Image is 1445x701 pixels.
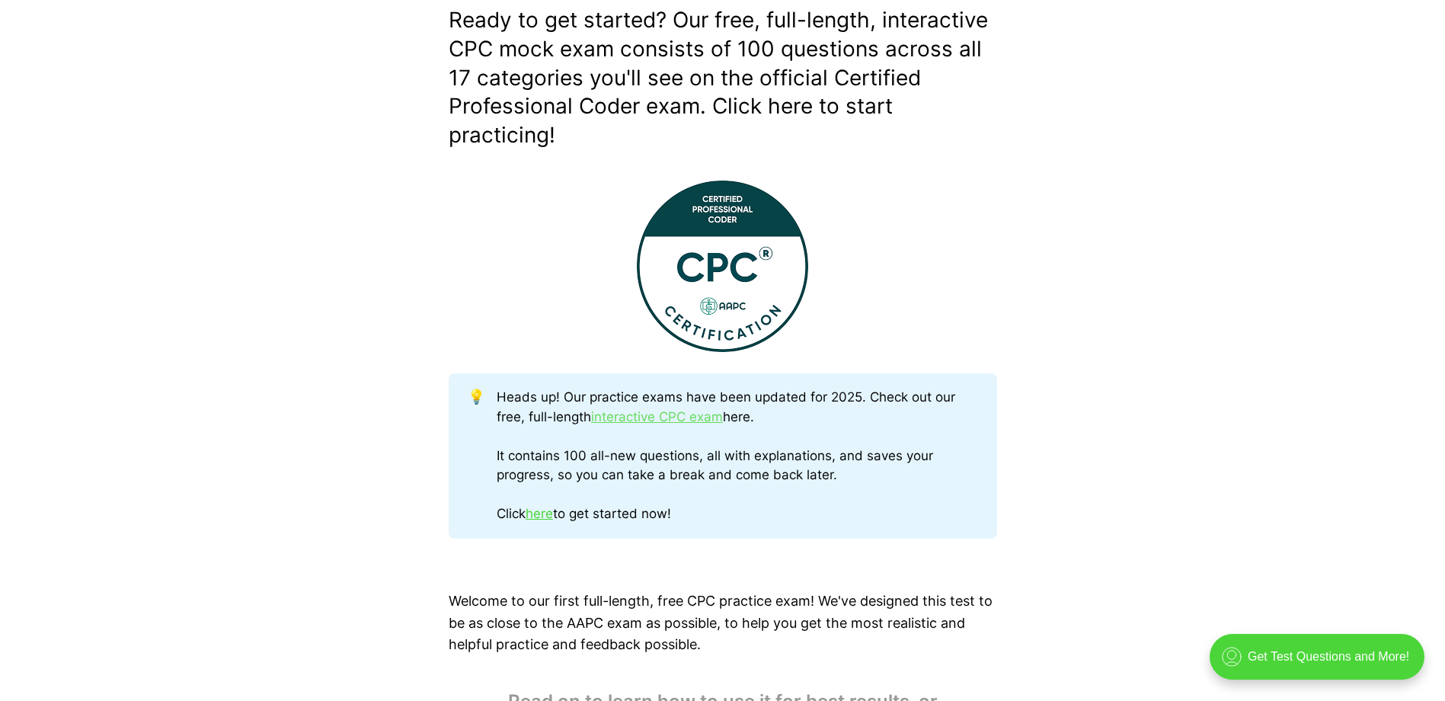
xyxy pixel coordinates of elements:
div: Heads up! Our practice exams have been updated for 2025. Check out our free, full-length here. It... [497,388,977,524]
img: This Certified Professional Coder (CPC) Practice Exam contains 100 full-length test questions! [637,181,808,352]
a: interactive CPC exam [591,409,723,424]
p: Ready to get started? Our free, full-length, interactive CPC mock exam consists of 100 questions ... [449,6,997,150]
p: Welcome to our first full-length, free CPC practice exam! We've designed this test to be as close... [449,591,997,656]
a: here [526,506,553,521]
div: 💡 [468,388,497,524]
iframe: portal-trigger [1197,626,1445,701]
